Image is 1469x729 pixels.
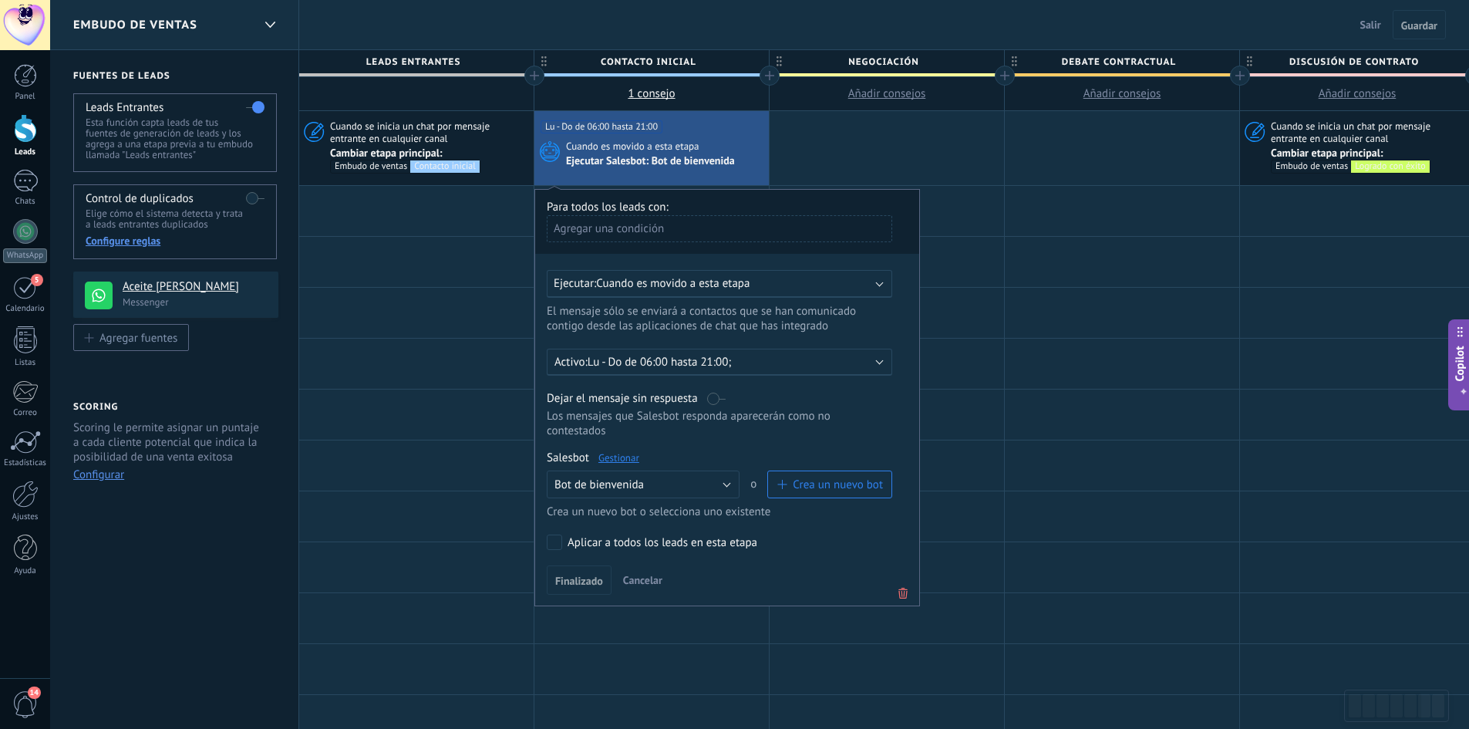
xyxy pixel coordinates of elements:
[299,50,526,74] span: Leads Entrantes
[534,77,769,110] button: 1 сonsejo
[99,331,177,344] div: Agregar fuentes
[3,566,48,576] div: Ayuda
[86,234,264,248] div: Configure reglas
[3,512,48,522] div: Ajustes
[1351,160,1429,173] div: Logrado con éxito
[1271,146,1383,160] span: Cambiar etapa principal:
[31,274,43,286] span: 5
[547,505,892,519] div: Crea un nuevo bot o selecciona uno existente
[554,276,596,291] span: Ejecutar:
[3,147,48,157] div: Leads
[123,279,267,295] h4: Aceite [PERSON_NAME]
[3,92,48,102] div: Panel
[73,401,118,413] h2: Scoring
[1354,13,1387,36] button: Salir
[1452,346,1467,381] span: Copilot
[331,160,410,173] div: Embudo de ventas
[3,197,48,207] div: Chats
[547,391,698,406] span: Dejar el mensaje sin respuesta
[848,86,926,101] span: Añadir consejos
[1393,10,1446,39] button: Guardar
[1083,86,1161,101] span: Añadir consejos
[770,77,1004,110] button: Añadir consejos
[547,215,892,242] div: Agregar una condición
[3,248,47,263] div: WhatsApp
[1240,50,1467,74] span: Discusión de contrato
[1272,160,1351,173] div: Embudo de ventas
[554,355,588,370] span: Activo:
[541,120,662,133] span: Lu - Do de 06:00 hasta 21:00
[73,70,278,82] h2: Fuentes de leads
[770,50,996,74] span: Negociación
[588,355,857,370] p: Lu - Do de 06:00 hasta 21:00;
[73,420,265,464] p: Scoring le permite asignar un puntaje a cada cliente potencial que indica la posibilidad de una v...
[73,18,197,32] span: Embudo de ventas
[1360,18,1381,32] span: Salir
[568,535,757,551] div: Aplicar a todos los leads en esta etapa
[1005,50,1231,74] span: Debate contractual
[3,408,48,418] div: Correo
[534,50,769,73] div: Contacto inicial
[3,304,48,314] div: Calendario
[1005,77,1239,110] button: Añadir consejos
[555,575,603,586] span: Finalizado
[3,458,48,468] div: Estadísticas
[547,451,892,465] div: Salesbot
[547,565,612,595] button: Finalizado
[547,200,908,214] div: Para todos los leads con:
[257,10,283,40] div: Embudo de ventas
[770,50,1004,73] div: Negociación
[547,304,877,333] p: El mensaje sólo se enviará a contactos que se han comunicado contigo desde las aplicaciones de ch...
[596,276,750,291] span: Cuando es movido a esta etapa
[123,295,269,309] p: Messenger
[623,573,662,587] span: Cancelar
[410,160,480,173] div: Contacto inicial
[554,478,644,492] span: Bot de bienvenida
[86,117,264,160] p: Esta función capta leads de tus fuentes de generación de leads y los agrega a una etapa previa a ...
[299,50,534,73] div: Leads Entrantes
[566,140,702,154] span: Cuando es movido a esta etapa
[86,191,194,206] h4: Control de duplicados
[1005,50,1239,73] div: Debate contractual
[86,208,264,230] p: Elige cómo el sistema detecta y trata a leads entrantes duplicados
[86,100,163,115] h4: Leads Entrantes
[598,451,639,464] a: Gestionar
[1401,20,1437,31] span: Guardar
[628,86,675,101] span: 1 сonsejo
[547,471,740,498] button: Bot de bienvenida
[534,50,761,74] span: Contacto inicial
[73,324,189,351] button: Agregar fuentes
[3,358,48,368] div: Listas
[28,687,41,699] span: 14
[330,120,529,145] span: Cuando se inicia un chat por mensaje entrante en cualquier canal
[617,569,669,592] button: Cancelar
[73,467,124,482] button: Configurar
[330,146,443,160] span: Cambiar etapa principal:
[793,478,883,492] span: Crea un nuevo bot
[740,471,767,498] span: o
[1319,86,1397,101] span: Añadir consejos
[767,471,892,498] button: Crea un nuevo bot
[566,155,737,169] div: Ejecutar Salesbot: Bot de bienvenida
[547,409,892,438] p: Los mensajes que Salesbot responda aparecerán como no contestados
